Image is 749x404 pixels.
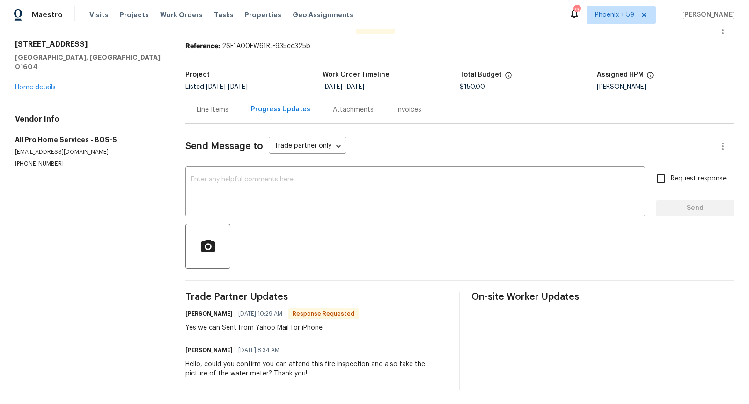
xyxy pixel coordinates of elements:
h5: Project [185,72,210,78]
h5: All Pro Home Services - BOS-S [15,135,163,144]
span: [DATE] [228,84,248,90]
div: [PERSON_NAME] [597,84,734,90]
div: Hello, could you confirm you can attend this fire inspection and also take the picture of the wat... [185,360,448,378]
span: Send Message to [185,142,263,151]
span: [PERSON_NAME] [678,10,735,20]
span: Visits [89,10,109,20]
span: Response Requested [289,309,358,318]
span: Maestro [32,10,63,20]
a: Home details [15,84,56,91]
h6: [PERSON_NAME] [185,309,233,318]
span: [DATE] [206,84,226,90]
span: Properties [245,10,281,20]
p: [PHONE_NUMBER] [15,160,163,168]
span: Listed [185,84,248,90]
span: [DATE] [345,84,364,90]
span: All Pro Home Services - BOS-S [185,19,349,30]
div: Line Items [197,105,228,115]
div: Attachments [333,105,374,115]
h4: Vendor Info [15,115,163,124]
span: [DATE] 10:29 AM [238,309,282,318]
span: $150.00 [460,84,485,90]
span: - [206,84,248,90]
h2: [STREET_ADDRESS] [15,40,163,49]
div: Invoices [396,105,421,115]
div: Yes we can Sent from Yahoo Mail for iPhone [185,323,359,332]
span: Geo Assignments [293,10,353,20]
span: [DATE] [323,84,342,90]
div: Trade partner only [269,139,346,154]
div: 2SF1A00EW61RJ-935ec325b [185,42,734,51]
span: Projects [120,10,149,20]
span: - [323,84,364,90]
span: [DATE] 8:34 AM [238,346,279,355]
div: 737 [573,6,580,15]
span: The hpm assigned to this work order. [646,72,654,84]
h5: Assigned HPM [597,72,644,78]
h5: Total Budget [460,72,502,78]
h5: Work Order Timeline [323,72,389,78]
span: Request response [671,174,727,184]
div: Progress Updates [251,105,310,114]
span: Work Orders [160,10,203,20]
h6: [PERSON_NAME] [185,346,233,355]
span: Tasks [214,12,234,18]
span: Trade Partner Updates [185,292,448,302]
span: Phoenix + 59 [595,10,634,20]
span: The total cost of line items that have been proposed by Opendoor. This sum includes line items th... [505,72,512,84]
b: Reference: [185,43,220,50]
span: On-site Worker Updates [471,292,734,302]
h5: [GEOGRAPHIC_DATA], [GEOGRAPHIC_DATA] 01604 [15,53,163,72]
p: [EMAIL_ADDRESS][DOMAIN_NAME] [15,148,163,156]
